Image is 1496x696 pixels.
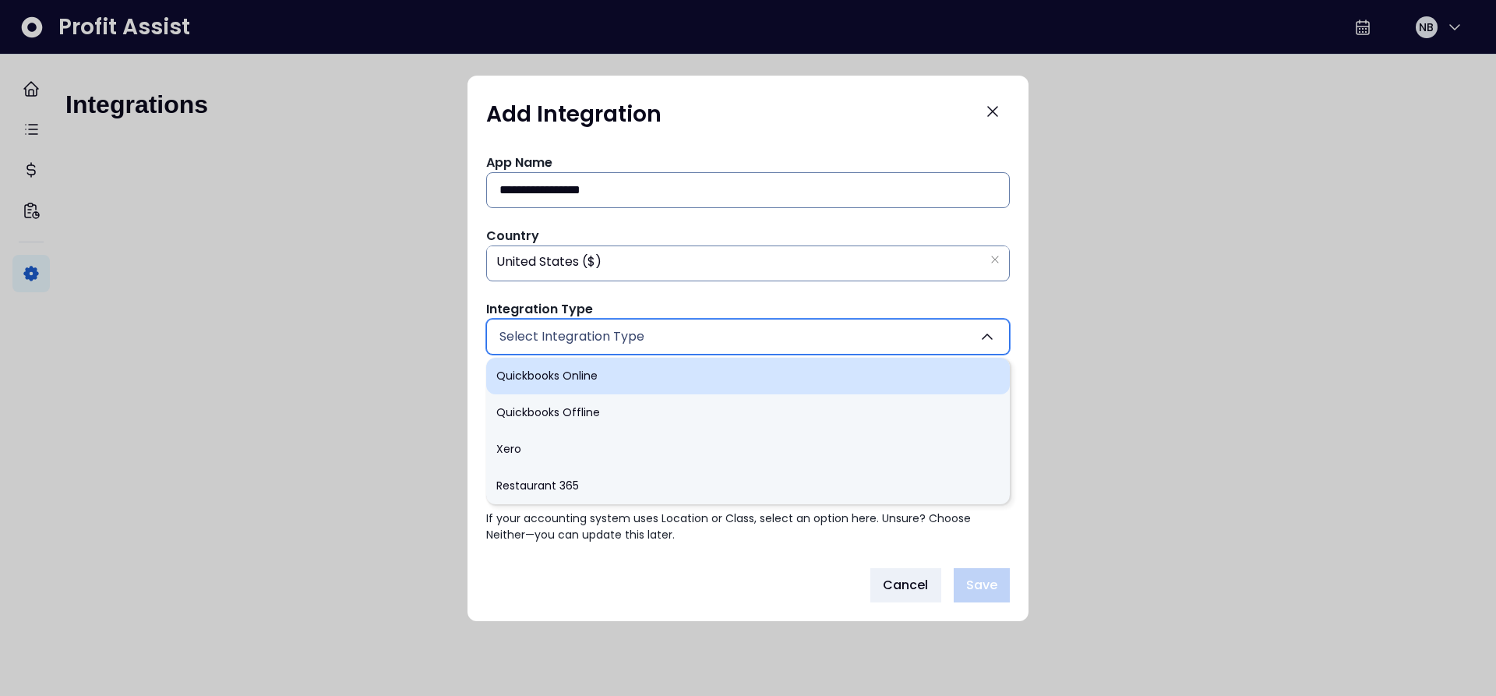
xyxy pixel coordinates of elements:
[870,568,941,602] button: Cancel
[883,576,929,595] span: Cancel
[499,327,644,346] span: Select Integration Type
[966,576,997,595] span: Save
[486,468,1010,504] li: Restaurant 365
[486,511,1010,543] p: If your accounting system uses Location or Class, select an option here. Unsure? Choose Neither—y...
[990,255,1000,264] svg: close
[976,94,1010,129] button: Close
[954,568,1010,602] button: Save
[486,227,539,245] span: Country
[486,300,593,318] span: Integration Type
[486,394,1010,431] li: Quickbooks Offline
[496,244,602,280] span: United States ($)
[990,252,1000,267] button: Clear
[486,358,1010,394] li: Quickbooks Online
[486,101,662,129] h1: Add Integration
[486,431,1010,468] li: Xero
[486,154,552,171] span: App Name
